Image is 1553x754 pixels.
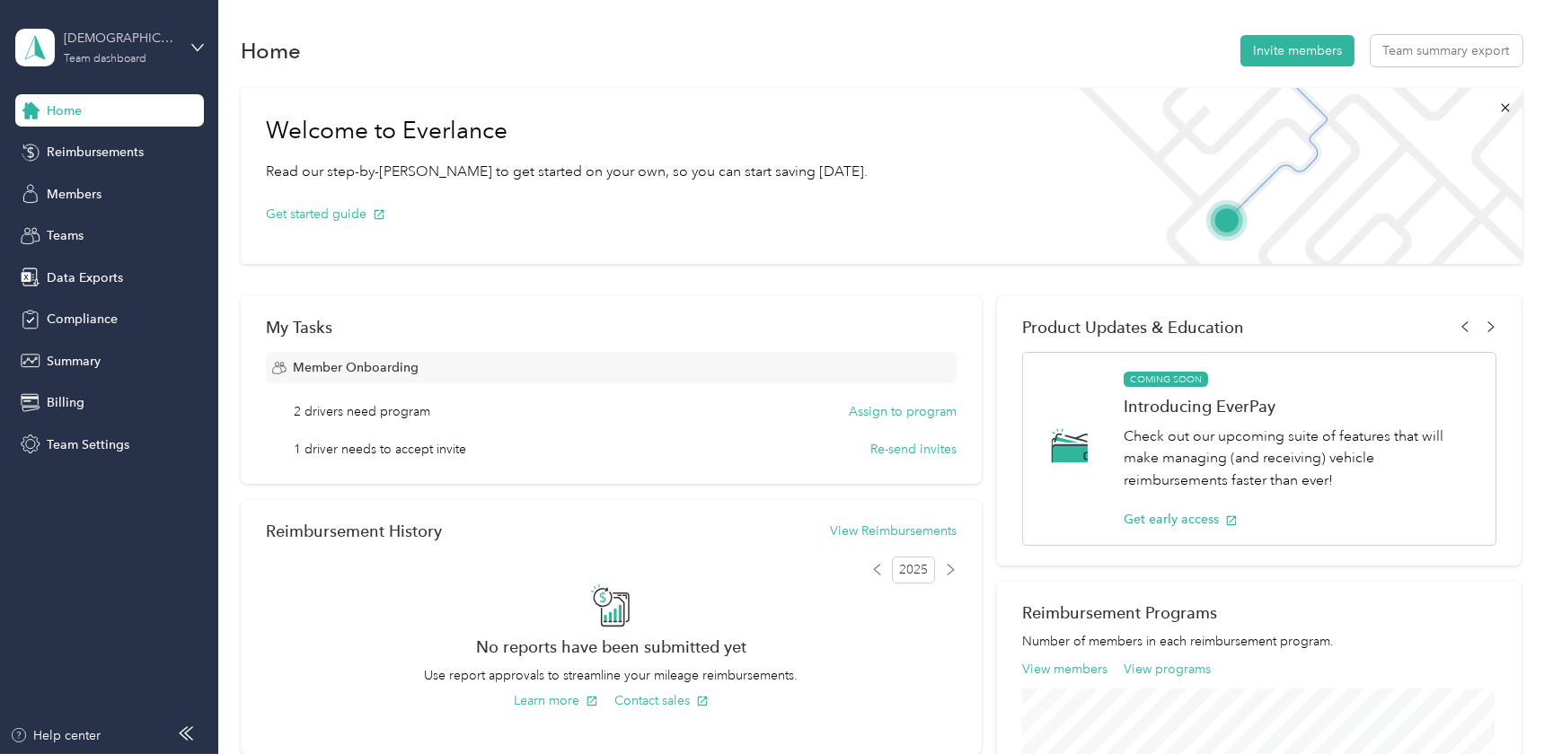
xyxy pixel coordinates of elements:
[266,637,957,656] h2: No reports have been submitted yet
[514,691,598,710] button: Learn more
[47,185,101,204] span: Members
[1022,660,1107,679] button: View members
[47,352,101,371] span: Summary
[266,666,957,685] p: Use report approvals to streamline your mileage reimbursements.
[266,318,957,337] div: My Tasks
[47,310,118,329] span: Compliance
[293,358,419,377] span: Member Onboarding
[830,522,957,540] button: View Reimbursements
[1124,425,1477,492] p: Check out our upcoming suite of features that will make managing (and receiving) vehicle reimburs...
[266,117,868,145] h1: Welcome to Everlance
[849,402,957,421] button: Assign to program
[294,402,430,421] span: 2 drivers need program
[47,435,129,454] span: Team Settings
[47,226,84,245] span: Teams
[1124,372,1208,388] span: COMING SOON
[1022,603,1496,622] h2: Reimbursement Programs
[1124,397,1477,416] h1: Introducing EverPay
[47,393,84,412] span: Billing
[64,54,146,65] div: Team dashboard
[870,440,957,459] button: Re-send invites
[47,101,82,120] span: Home
[1452,653,1553,754] iframe: Everlance-gr Chat Button Frame
[1022,632,1496,651] p: Number of members in each reimbursement program.
[1022,318,1244,337] span: Product Updates & Education
[266,205,385,224] button: Get started guide
[241,41,301,60] h1: Home
[266,522,442,540] h2: Reimbursement History
[266,161,868,183] p: Read our step-by-[PERSON_NAME] to get started on your own, so you can start saving [DATE].
[47,268,123,287] span: Data Exports
[1124,660,1211,679] button: View programs
[64,29,176,48] div: [DEMOGRAPHIC_DATA] Life Villages
[614,691,709,710] button: Contact sales
[1371,35,1522,66] button: Team summary export
[1124,510,1238,529] button: Get early access
[294,440,466,459] span: 1 driver needs to accept invite
[47,143,144,162] span: Reimbursements
[1061,88,1522,264] img: Welcome to everlance
[1240,35,1354,66] button: Invite members
[892,557,935,583] span: 2025
[10,726,101,745] button: Help center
